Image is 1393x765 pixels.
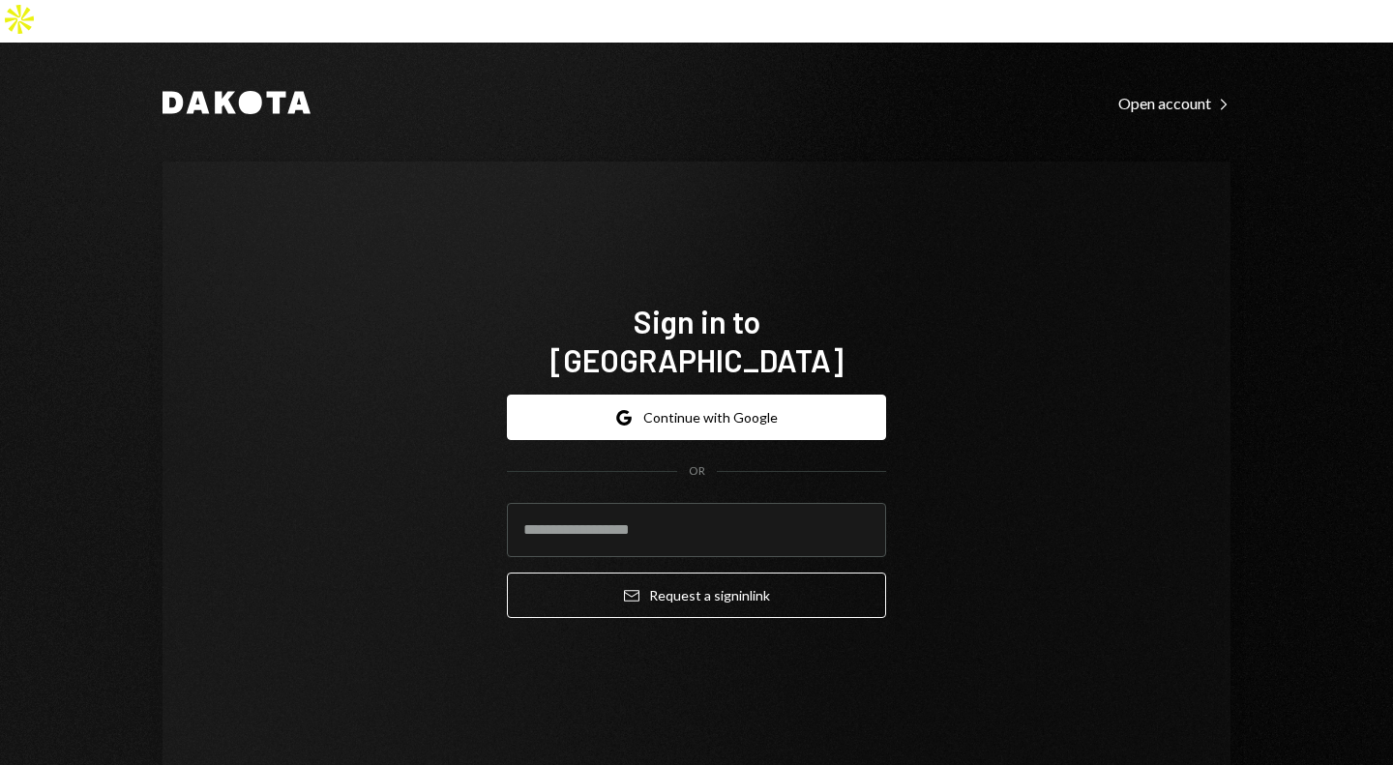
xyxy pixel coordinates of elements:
[1118,92,1230,113] a: Open account
[507,302,886,379] h1: Sign in to [GEOGRAPHIC_DATA]
[507,395,886,440] button: Continue with Google
[1118,94,1230,113] div: Open account
[689,463,705,480] div: OR
[507,573,886,618] button: Request a signinlink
